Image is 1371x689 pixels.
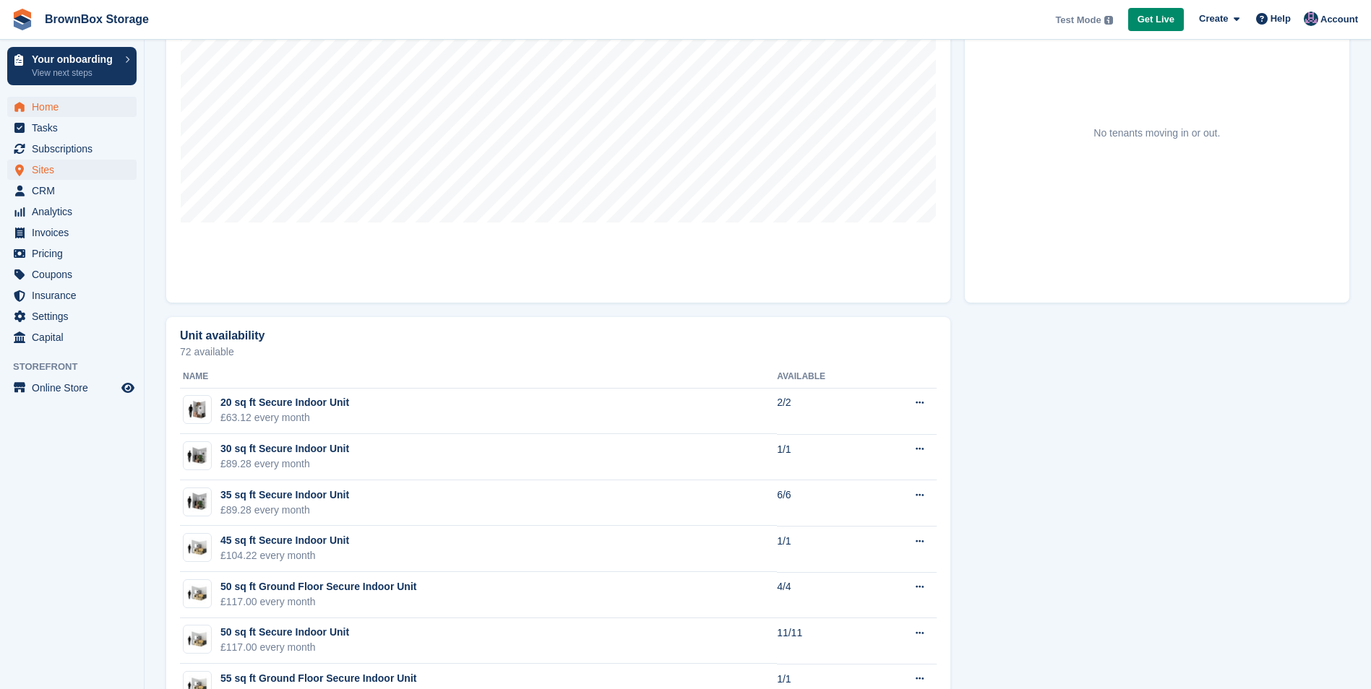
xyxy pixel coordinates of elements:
span: Coupons [32,264,119,285]
div: £104.22 every month [220,548,349,563]
img: 50-sqft-unit.jpg [184,629,211,650]
a: menu [7,97,137,117]
div: 45 sq ft Secure Indoor Unit [220,533,349,548]
div: 50 sq ft Ground Floor Secure Indoor Unit [220,579,416,594]
a: menu [7,222,137,243]
th: Available [777,365,875,389]
span: Capital [32,327,119,347]
a: menu [7,285,137,305]
a: menu [7,160,137,180]
span: Test Mode [1055,13,1101,27]
span: Analytics [32,201,119,222]
span: Pricing [32,243,119,264]
img: 20-sqft-unit.jpg [184,399,211,420]
div: 50 sq ft Secure Indoor Unit [220,625,349,640]
img: 30-sqft-unit.jpg [184,491,211,512]
div: £63.12 every month [220,410,349,425]
span: Account [1320,12,1358,27]
h2: Unit availability [180,329,265,342]
div: 20 sq ft Secure Indoor Unit [220,395,349,410]
img: Chris Armstrong [1304,12,1318,26]
span: Create [1199,12,1228,26]
div: £89.28 every month [220,503,349,518]
div: £117.00 every month [220,640,349,655]
p: Your onboarding [32,54,118,64]
img: icon-info-grey-7440780725fd019a000dd9b08b2336e03edf1995a4989e88bcd33f0948082b44.svg [1104,16,1113,25]
a: Preview store [119,379,137,396]
span: Insurance [32,285,119,305]
a: menu [7,378,137,398]
img: stora-icon-8386f47178a22dfd0bd8f6a31ec36ba5ce8667c1dd55bd0f319d3a0aa187defe.svg [12,9,33,30]
td: 1/1 [777,526,875,572]
div: 30 sq ft Secure Indoor Unit [220,441,349,456]
a: menu [7,201,137,222]
a: menu [7,139,137,159]
span: Settings [32,306,119,326]
div: £117.00 every month [220,594,416,610]
a: Your onboarding View next steps [7,47,137,85]
span: CRM [32,181,119,201]
a: BrownBox Storage [39,7,155,31]
span: Subscriptions [32,139,119,159]
span: Help [1271,12,1291,26]
td: 4/4 [777,572,875,618]
span: Home [32,97,119,117]
a: menu [7,181,137,201]
span: Tasks [32,118,119,138]
th: Name [180,365,777,389]
span: Storefront [13,360,144,374]
div: 55 sq ft Ground Floor Secure Indoor Unit [220,671,416,686]
div: No tenants moving in or out. [1093,126,1220,141]
a: menu [7,243,137,264]
div: £89.28 every month [220,456,349,472]
a: menu [7,306,137,326]
div: 35 sq ft Secure Indoor Unit [220,487,349,503]
img: 50-sqft-unit.jpg [184,537,211,558]
img: 30-sqft-unit.jpg [184,446,211,467]
a: menu [7,118,137,138]
img: 50-sqft-unit.jpg [184,584,211,604]
span: Invoices [32,222,119,243]
span: Sites [32,160,119,180]
td: 11/11 [777,618,875,664]
td: 1/1 [777,434,875,480]
a: menu [7,327,137,347]
td: 6/6 [777,480,875,526]
a: menu [7,264,137,285]
a: Get Live [1128,8,1184,32]
p: 72 available [180,347,937,357]
span: Get Live [1138,12,1174,27]
p: View next steps [32,66,118,79]
span: Online Store [32,378,119,398]
td: 2/2 [777,388,875,434]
